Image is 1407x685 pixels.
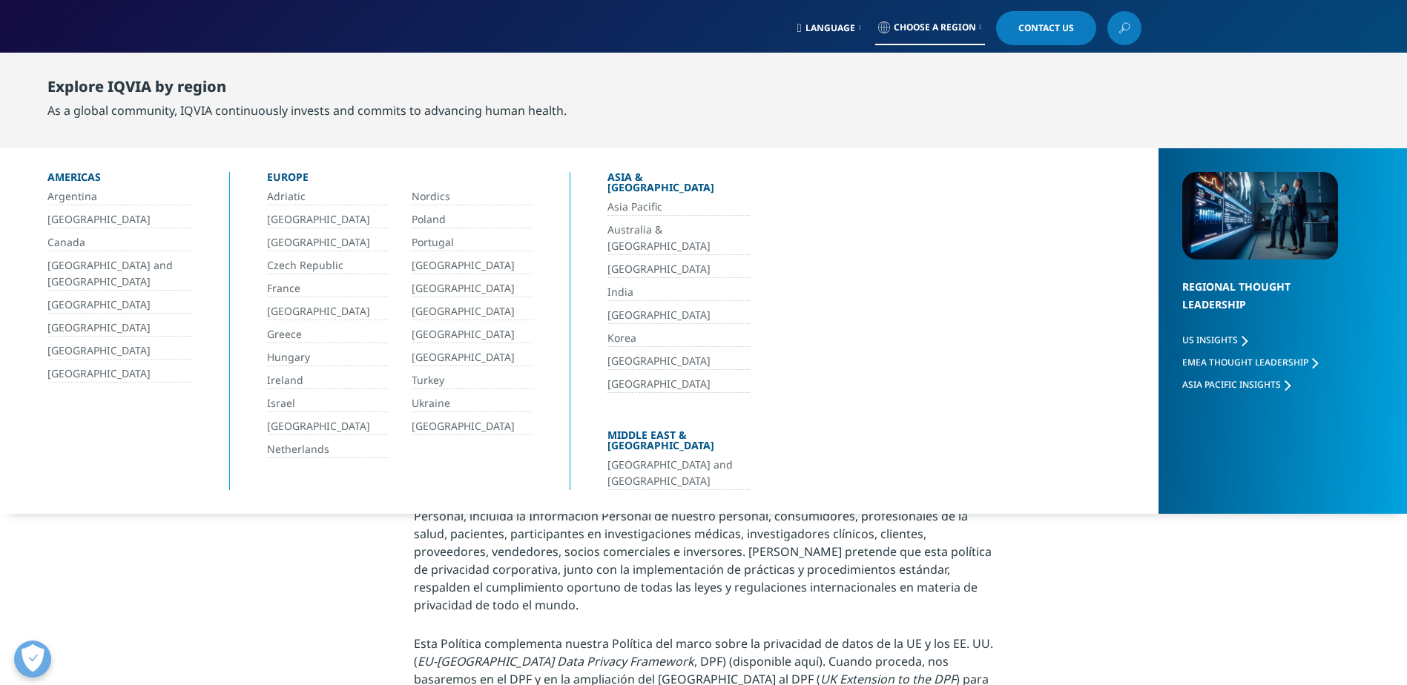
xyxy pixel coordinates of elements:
[47,102,567,119] div: As a global community, IQVIA continuously invests and commits to advancing human health.
[607,307,750,324] a: [GEOGRAPHIC_DATA]
[267,188,388,205] a: Adriatic
[47,297,192,314] a: [GEOGRAPHIC_DATA]
[267,257,388,274] a: Czech Republic
[412,326,533,343] a: [GEOGRAPHIC_DATA]
[47,234,192,251] a: Canada
[412,257,533,274] a: [GEOGRAPHIC_DATA]
[267,303,388,320] a: [GEOGRAPHIC_DATA]
[412,234,533,251] a: Portugal
[47,342,192,360] a: [GEOGRAPHIC_DATA]
[414,436,993,623] p: IQVIA (también denominada «Compañía», «nosotros» o «nuestros/as») respeta las relaciones con nues...
[607,284,750,301] a: India
[267,326,388,343] a: Greece
[47,211,192,228] a: [GEOGRAPHIC_DATA]
[607,172,750,199] div: Asia & [GEOGRAPHIC_DATA]
[607,261,750,278] a: [GEOGRAPHIC_DATA]
[14,641,51,678] button: Abrir preferencias
[412,372,533,389] a: Turkey
[47,78,567,102] div: Explore IQVIA by region
[607,330,750,347] a: Korea
[805,22,855,34] span: Language
[1182,356,1308,368] span: EMEA Thought Leadership
[412,188,533,205] a: Nordics
[47,257,192,291] a: [GEOGRAPHIC_DATA] and [GEOGRAPHIC_DATA]
[412,280,533,297] a: [GEOGRAPHIC_DATA]
[418,653,694,669] em: EU-[GEOGRAPHIC_DATA] Data Privacy Framework
[267,372,388,389] a: Ireland
[1182,172,1338,259] img: 2093_analyzing-data-using-big-screen-display-and-laptop.png
[1182,356,1318,368] a: EMEA Thought Leadership
[1182,378,1291,391] a: Asia Pacific Insights
[607,457,750,490] a: [GEOGRAPHIC_DATA] and [GEOGRAPHIC_DATA]
[1182,334,1238,346] span: US Insights
[267,280,388,297] a: France
[1182,378,1281,391] span: Asia Pacific Insights
[267,172,533,188] div: Europe
[1018,24,1074,33] span: Contact Us
[267,441,388,458] a: Netherlands
[47,320,192,337] a: [GEOGRAPHIC_DATA]
[267,211,388,228] a: [GEOGRAPHIC_DATA]
[412,349,533,366] a: [GEOGRAPHIC_DATA]
[607,222,750,255] a: Australia & [GEOGRAPHIC_DATA]
[391,52,1141,122] nav: Primary
[412,303,533,320] a: [GEOGRAPHIC_DATA]
[267,395,388,412] a: Israel
[267,418,388,435] a: [GEOGRAPHIC_DATA]
[1182,334,1248,346] a: US Insights
[607,376,750,393] a: [GEOGRAPHIC_DATA]
[47,365,192,383] a: [GEOGRAPHIC_DATA]
[607,353,750,370] a: [GEOGRAPHIC_DATA]
[412,418,533,435] a: [GEOGRAPHIC_DATA]
[47,188,192,205] a: Argentina
[47,172,192,188] div: Americas
[412,395,533,412] a: Ukraine
[412,211,533,228] a: Poland
[996,11,1096,45] a: Contact Us
[1182,278,1338,332] div: Regional Thought Leadership
[267,234,388,251] a: [GEOGRAPHIC_DATA]
[267,349,388,366] a: Hungary
[894,21,976,33] span: Choose a Region
[607,199,750,216] a: Asia Pacific
[607,430,750,457] div: Middle East & [GEOGRAPHIC_DATA]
